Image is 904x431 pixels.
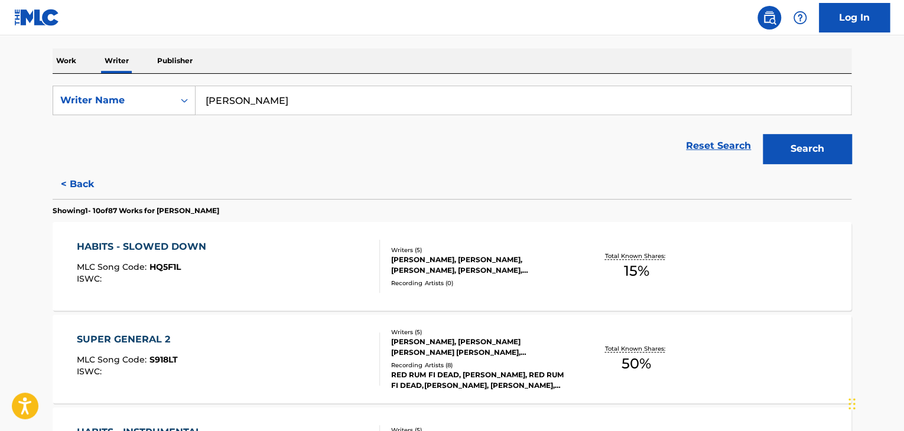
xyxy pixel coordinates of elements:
[53,205,219,216] p: Showing 1 - 10 of 87 Works for [PERSON_NAME]
[848,386,856,422] div: Drag
[391,279,570,288] div: Recording Artists ( 0 )
[391,254,570,276] div: [PERSON_NAME], [PERSON_NAME], [PERSON_NAME], [PERSON_NAME], [PERSON_NAME]
[101,48,132,73] p: Writer
[622,353,651,374] span: 50 %
[788,6,812,30] div: Help
[762,11,776,25] img: search
[53,86,851,169] form: Search Form
[53,169,123,199] button: < Back
[77,366,105,377] span: ISWC :
[604,252,668,260] p: Total Known Shares:
[149,262,181,272] span: HQ5F1L
[604,344,668,353] p: Total Known Shares:
[149,354,178,365] span: S918LT
[60,93,167,107] div: Writer Name
[845,374,904,431] iframe: Chat Widget
[77,273,105,284] span: ISWC :
[77,262,149,272] span: MLC Song Code :
[623,260,649,282] span: 15 %
[391,361,570,370] div: Recording Artists ( 8 )
[77,240,212,254] div: HABITS - SLOWED DOWN
[763,134,851,164] button: Search
[391,246,570,254] div: Writers ( 5 )
[53,48,80,73] p: Work
[14,9,60,26] img: MLC Logo
[77,332,178,347] div: SUPER GENERAL 2
[793,11,807,25] img: help
[391,328,570,337] div: Writers ( 5 )
[680,133,757,159] a: Reset Search
[391,370,570,391] div: RED RUM FI DEAD, [PERSON_NAME], RED RUM FI DEAD,[PERSON_NAME], [PERSON_NAME], RED RUM FI DEAD, [P...
[757,6,781,30] a: Public Search
[53,315,851,403] a: SUPER GENERAL 2MLC Song Code:S918LTISWC:Writers (5)[PERSON_NAME], [PERSON_NAME] [PERSON_NAME] [PE...
[53,222,851,311] a: HABITS - SLOWED DOWNMLC Song Code:HQ5F1LISWC:Writers (5)[PERSON_NAME], [PERSON_NAME], [PERSON_NAM...
[77,354,149,365] span: MLC Song Code :
[819,3,890,32] a: Log In
[154,48,196,73] p: Publisher
[391,337,570,358] div: [PERSON_NAME], [PERSON_NAME] [PERSON_NAME] [PERSON_NAME], [PERSON_NAME], [PERSON_NAME]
